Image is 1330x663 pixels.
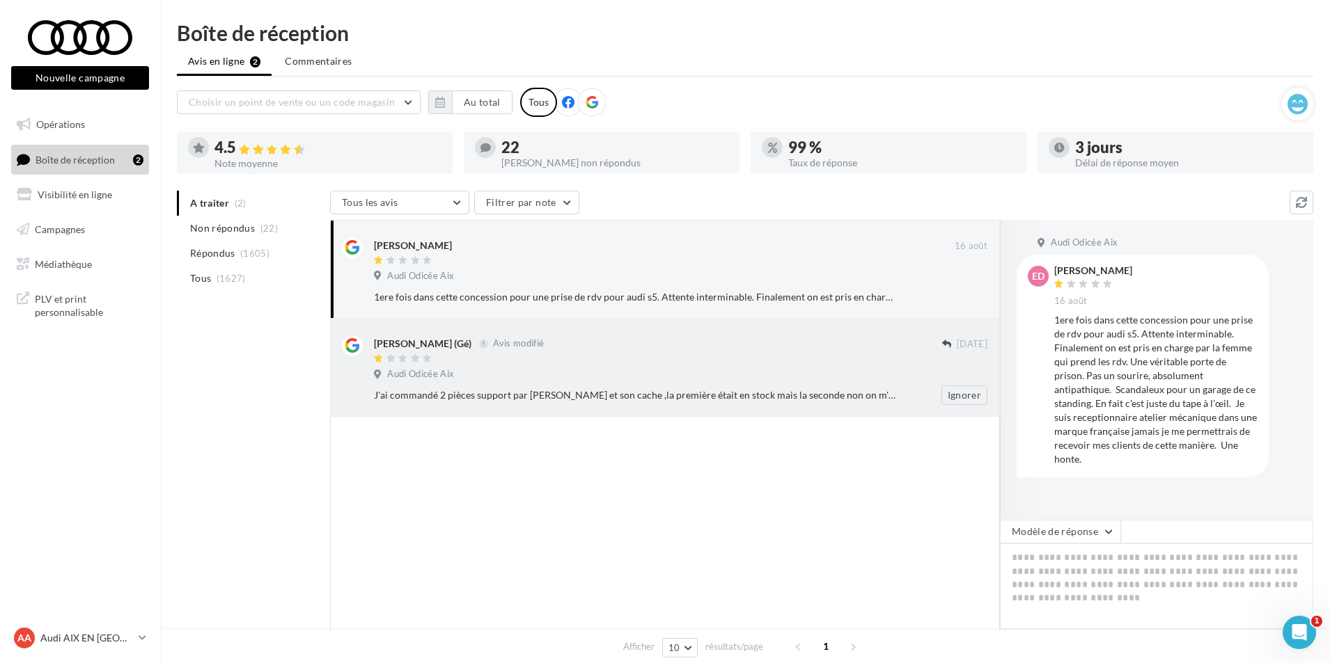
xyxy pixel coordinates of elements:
[815,635,837,657] span: 1
[35,289,143,319] span: PLV et print personnalisable
[40,631,133,645] p: Audi AIX EN [GEOGRAPHIC_DATA]
[1051,237,1118,249] span: Audi Odicée Aix
[8,180,152,209] a: Visibilité en ligne
[190,246,235,260] span: Répondus
[133,154,143,166] div: 2
[217,273,246,284] span: (1627)
[285,54,352,68] span: Commentaires
[214,159,441,168] div: Note moyenne
[17,631,31,645] span: AA
[214,140,441,156] div: 4.5
[520,88,557,117] div: Tous
[374,388,897,402] div: J'ai commandé 2 pièces support par [PERSON_NAME] et son cache ,la première était en stock mais la...
[8,110,152,139] a: Opérations
[8,145,152,175] a: Boîte de réception2
[705,640,763,653] span: résultats/page
[342,196,398,208] span: Tous les avis
[1032,269,1045,283] span: ED
[623,640,655,653] span: Afficher
[374,239,452,253] div: [PERSON_NAME]
[374,337,471,351] div: [PERSON_NAME] (Gé)
[941,385,987,405] button: Ignorer
[788,158,1015,168] div: Taux de réponse
[240,248,269,259] span: (1605)
[662,638,698,657] button: 10
[387,270,454,282] span: Audi Odicée Aix
[11,625,149,651] a: AA Audi AIX EN [GEOGRAPHIC_DATA]
[330,191,469,214] button: Tous les avis
[1054,266,1132,275] div: [PERSON_NAME]
[374,290,897,304] div: 1ere fois dans cette concession pour une prise de rdv pour audi s5. Attente interminable. Finalem...
[8,215,152,244] a: Campagnes
[1311,616,1322,627] span: 1
[177,22,1313,43] div: Boîte de réception
[190,271,211,285] span: Tous
[1283,616,1316,649] iframe: Intercom live chat
[260,223,278,234] span: (22)
[501,140,728,155] div: 22
[36,153,115,165] span: Boîte de réception
[428,90,513,114] button: Au total
[788,140,1015,155] div: 99 %
[11,66,149,90] button: Nouvelle campagne
[474,191,579,214] button: Filtrer par note
[493,338,544,349] span: Avis modifié
[501,158,728,168] div: [PERSON_NAME] non répondus
[957,338,987,351] span: [DATE]
[1075,158,1302,168] div: Délai de réponse moyen
[1075,140,1302,155] div: 3 jours
[1054,313,1258,466] div: 1ere fois dans cette concession pour une prise de rdv pour audi s5. Attente interminable. Finalem...
[452,90,513,114] button: Au total
[8,284,152,325] a: PLV et print personnalisable
[8,250,152,279] a: Médiathèque
[177,90,421,114] button: Choisir un point de vente ou un code magasin
[35,257,92,269] span: Médiathèque
[190,221,255,235] span: Non répondus
[35,223,85,235] span: Campagnes
[668,642,680,653] span: 10
[387,368,454,381] span: Audi Odicée Aix
[38,189,112,200] span: Visibilité en ligne
[955,240,987,253] span: 16 août
[1054,295,1087,307] span: 16 août
[189,96,395,108] span: Choisir un point de vente ou un code magasin
[1000,520,1121,543] button: Modèle de réponse
[36,118,85,130] span: Opérations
